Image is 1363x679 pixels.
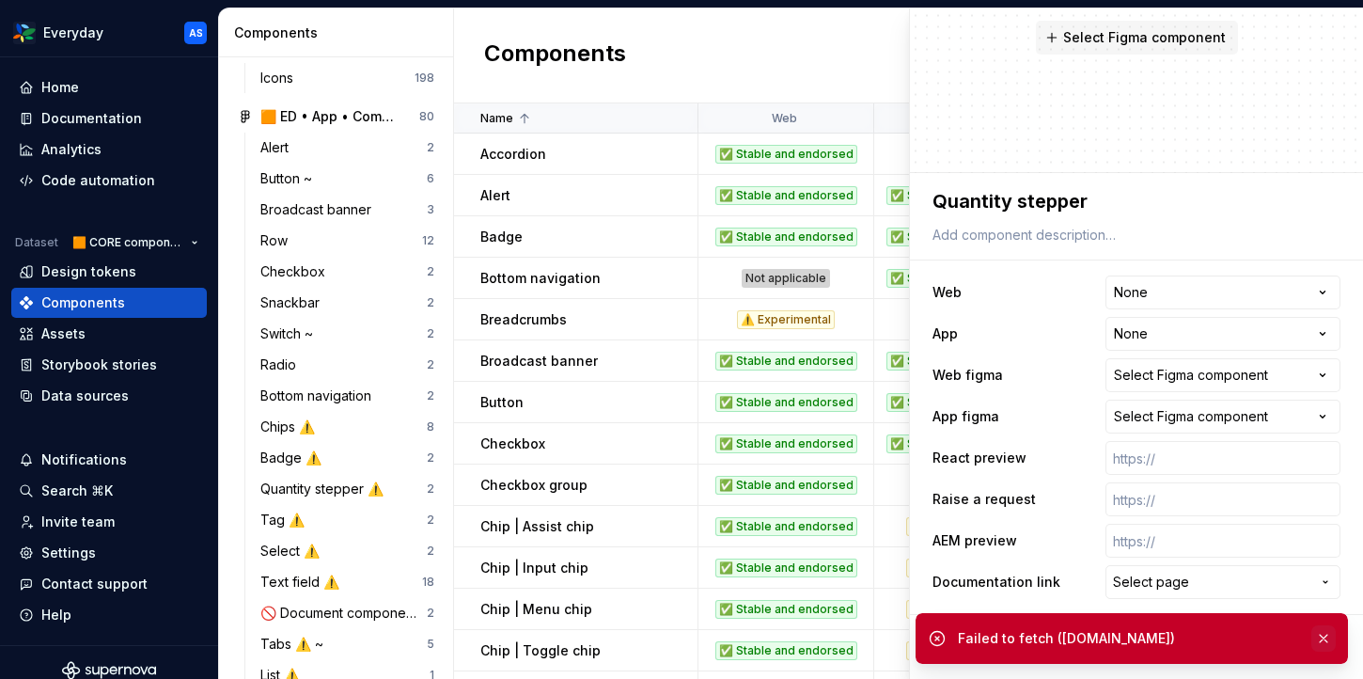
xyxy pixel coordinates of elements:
div: 2 [427,450,434,466]
span: Select Figma component [1063,28,1226,47]
span: Select page [1113,573,1189,592]
label: Web figma [932,366,1003,385]
a: Assets [11,319,207,349]
div: Quantity stepper ⚠️ [260,480,391,498]
a: Text field ⚠️18 [253,567,442,597]
h2: Components [484,39,626,72]
div: Failed to fetch ([DOMAIN_NAME]) [958,629,1300,648]
a: Select ⚠️2 [253,536,442,566]
input: https:// [1105,482,1340,516]
img: 551ca721-6c59-42a7-accd-e26345b0b9d6.png [13,22,36,44]
div: Search ⌘K [41,482,113,500]
div: ✅ Stable and endorsed [715,228,857,246]
div: 2 [427,326,434,341]
div: Analytics [41,140,102,159]
div: Tag ⚠️ [260,511,312,529]
div: ✅ Stable and endorsed [715,600,857,619]
a: Code automation [11,166,207,196]
div: ⚠️ Experimental [906,559,1004,577]
div: Not applicable [742,269,830,288]
div: Documentation [41,109,142,128]
a: Button ~6 [253,164,442,194]
div: ✅ Stable and endorsed [886,352,1023,371]
a: 🟧 ED • App • Component Library for Everyday (CORE)80 [230,102,442,132]
label: Documentation link [932,573,1060,592]
a: Tabs ⚠️ ~5 [253,629,442,659]
div: Broadcast banner [260,200,379,219]
p: Badge [480,228,523,246]
div: 2 [427,606,434,621]
div: 2 [427,388,434,403]
a: Bottom navigation2 [253,381,442,411]
p: Breadcrumbs [480,310,567,329]
a: Invite team [11,507,207,537]
div: ✅ Stable and endorsed [886,228,1023,246]
a: Alert2 [253,133,442,163]
div: Switch ~ [260,324,321,343]
a: Design tokens [11,257,207,287]
a: Documentation [11,103,207,134]
div: 2 [427,544,434,559]
a: Icons198 [253,63,442,93]
div: ✅ Stable and endorsed [715,559,857,577]
div: 8 [427,419,434,434]
label: Web [932,283,962,302]
div: ✅ Stable and endorsed [715,352,857,371]
label: App [932,324,958,343]
div: ⚠️ Experimental [737,310,835,329]
a: Row12 [253,226,442,256]
div: Text field ⚠️ [260,573,347,592]
a: Radio2 [253,350,442,380]
div: Assets [41,324,86,343]
div: 2 [427,264,434,279]
span: 🟧 CORE components [72,235,183,250]
a: Storybook stories [11,350,207,380]
a: Components [11,288,207,318]
input: https:// [1105,524,1340,558]
div: Components [234,24,446,42]
div: Badge ⚠️ [260,449,329,467]
div: 2 [427,482,434,497]
div: Code automation [41,171,155,190]
button: EverydayAS [4,12,214,53]
a: Badge ⚠️2 [253,443,442,473]
div: Checkbox [260,262,333,281]
a: Broadcast banner3 [253,195,442,225]
div: Invite team [41,513,115,531]
button: Contact support [11,569,207,599]
div: 2 [427,140,434,155]
p: Accordion [480,145,546,164]
a: Data sources [11,381,207,411]
p: Chip | Assist chip [480,517,594,536]
div: ✅ Stable and endorsed [886,186,1023,205]
div: 3 [427,202,434,217]
div: Chips ⚠️ [260,418,322,436]
div: ✅ Stable and endorsed [715,476,857,495]
p: Bottom navigation [480,269,601,288]
div: 2 [427,513,434,528]
p: Alert [480,186,510,205]
p: Web [772,111,797,126]
textarea: Quantity stepper [929,184,1337,218]
div: Select ⚠️ [260,542,327,561]
button: 🟧 CORE components [64,229,207,256]
div: Row [260,231,295,250]
div: Notifications [41,450,127,469]
div: Dataset [15,235,58,250]
p: Chip | Menu chip [480,600,592,619]
div: ✅ Stable and endorsed [715,517,857,536]
input: https:// [1105,441,1340,475]
a: Home [11,72,207,103]
label: Raise a request [932,490,1036,509]
a: Chips ⚠️8 [253,412,442,442]
div: Storybook stories [41,355,157,374]
p: Chip | Toggle chip [480,641,601,660]
div: Tabs ⚠️ ~ [260,635,331,654]
a: Settings [11,538,207,568]
div: Alert [260,138,296,157]
div: 2 [427,357,434,372]
div: Icons [260,69,301,87]
div: Settings [41,544,96,562]
div: 5 [427,637,434,652]
div: 🚫 Document components [260,604,427,623]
